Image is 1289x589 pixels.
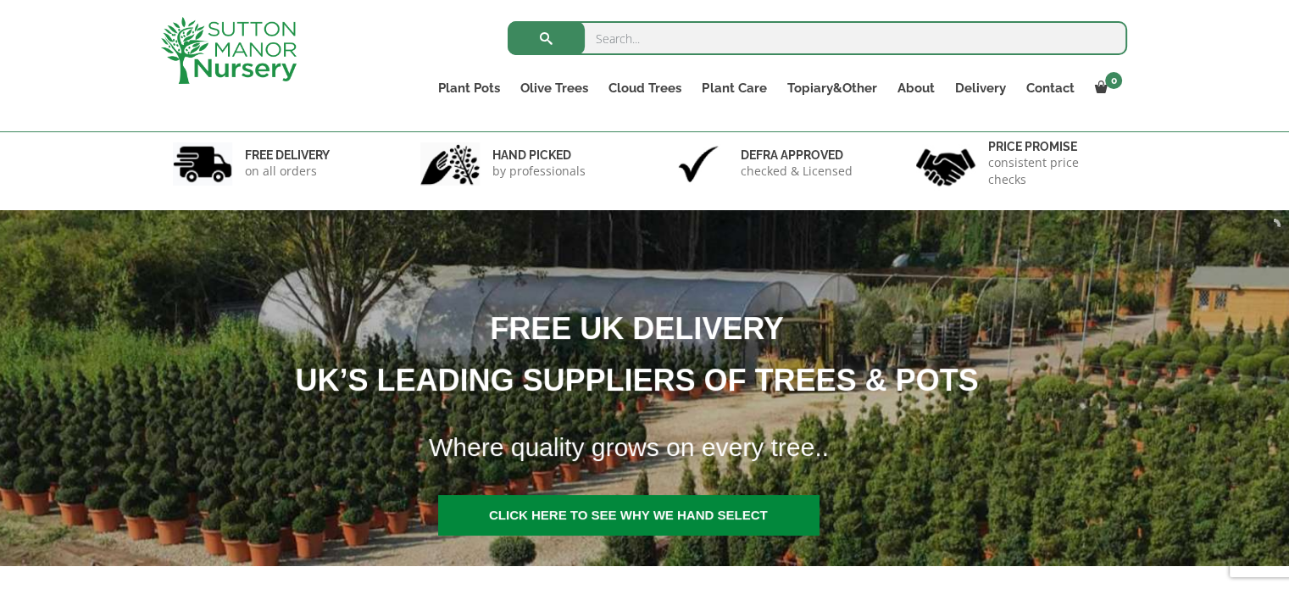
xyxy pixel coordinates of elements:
[988,139,1117,154] h6: Price promise
[408,422,1241,473] h1: Where quality grows on every tree..
[692,76,776,100] a: Plant Care
[944,76,1015,100] a: Delivery
[1084,76,1127,100] a: 0
[669,142,728,186] img: 3.jpg
[741,147,853,163] h6: Defra approved
[161,17,297,84] img: logo
[598,76,692,100] a: Cloud Trees
[510,76,598,100] a: Olive Trees
[508,21,1127,55] input: Search...
[420,142,480,186] img: 2.jpg
[14,303,1239,406] h1: FREE UK DELIVERY UK’S LEADING SUPPLIERS OF TREES & POTS
[988,154,1117,188] p: consistent price checks
[245,147,330,163] h6: FREE DELIVERY
[492,147,586,163] h6: hand picked
[916,138,975,190] img: 4.jpg
[492,163,586,180] p: by professionals
[1105,72,1122,89] span: 0
[741,163,853,180] p: checked & Licensed
[776,76,886,100] a: Topiary&Other
[1015,76,1084,100] a: Contact
[886,76,944,100] a: About
[245,163,330,180] p: on all orders
[173,142,232,186] img: 1.jpg
[428,76,510,100] a: Plant Pots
